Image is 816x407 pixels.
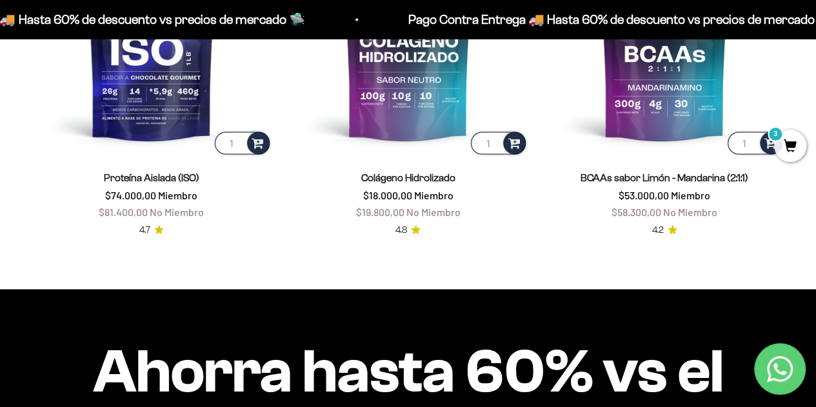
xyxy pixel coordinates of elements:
a: 4.84.8 de 5.0 estrellas [395,223,421,237]
a: 4.24.2 de 5.0 estrellas [652,223,677,237]
span: Miembro [158,189,197,201]
span: No Miembro [150,206,204,218]
span: 4.8 [395,223,407,237]
span: 4.2 [652,223,664,237]
a: Proteína Aislada (ISO) [104,172,199,183]
span: No Miembro [663,206,717,218]
span: $19.800,00 [355,206,404,218]
span: Miembro [413,189,453,201]
a: 4.74.7 de 5.0 estrellas [139,223,164,237]
span: $58.300,00 [612,206,661,218]
span: $18.000,00 [363,189,412,201]
span: $81.400,00 [99,206,148,218]
mark: 3 [768,126,783,142]
span: 4.7 [139,223,150,237]
span: No Miembro [406,206,460,218]
span: $74.000,00 [105,189,156,201]
span: Miembro [671,189,710,201]
a: 3 [774,140,806,154]
span: $53.000,00 [619,189,669,201]
a: BCAAs sabor Limón - Mandarina (2:1:1) [581,172,748,183]
a: Colágeno Hidrolizado [361,172,455,183]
